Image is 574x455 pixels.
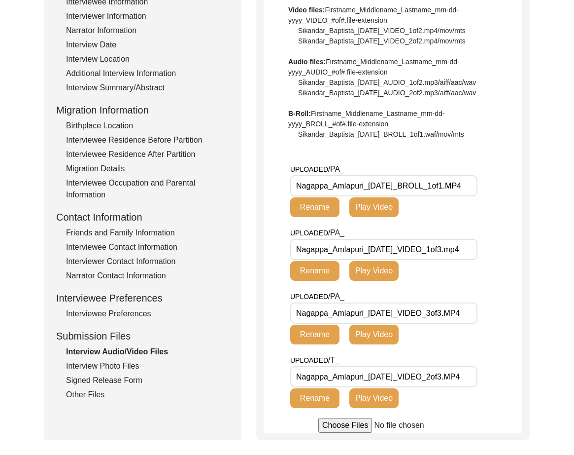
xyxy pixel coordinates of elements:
div: Other Files [66,389,230,401]
span: PA_ [330,228,344,237]
div: Interview Date [66,39,230,51]
b: Video files: [288,6,325,14]
div: Additional Interview Information [66,68,230,79]
div: Interviewee Occupation and Parental Information [66,177,230,201]
div: Friends and Family Information [66,227,230,239]
span: UPLOADED/ [290,356,330,364]
button: Rename [290,325,339,344]
div: Interview Audio/Video Files [66,346,230,358]
div: Migration Details [66,163,230,175]
div: Signed Release Form [66,375,230,386]
div: Interview Photo Files [66,360,230,372]
div: Migration Information [56,103,230,117]
span: PA_ [330,292,344,301]
div: Interviewee Residence Before Partition [66,134,230,146]
button: Rename [290,261,339,281]
span: UPLOADED/ [290,293,330,301]
div: Interviewee Contact Information [66,241,230,253]
span: PA_ [330,165,344,173]
div: Interviewee Preferences [66,308,230,320]
span: UPLOADED/ [290,165,330,173]
b: Audio files: [288,58,326,66]
div: Interviewer Information [66,10,230,22]
div: Interview Summary/Abstract [66,82,230,94]
button: Play Video [349,325,399,344]
div: Interviewee Residence After Partition [66,149,230,160]
div: Narrator Contact Information [66,270,230,282]
div: Birthplace Location [66,120,230,132]
div: Narrator Information [66,25,230,37]
button: Play Video [349,261,399,281]
div: Interview Location [66,53,230,65]
div: Interviewee Preferences [56,291,230,305]
div: Contact Information [56,210,230,225]
button: Rename [290,388,339,408]
b: B-Roll: [288,110,311,117]
button: Play Video [349,388,399,408]
div: Submission Files [56,329,230,343]
button: Play Video [349,197,399,217]
span: UPLOADED/ [290,229,330,237]
div: Interviewer Contact Information [66,256,230,267]
span: T_ [330,356,339,364]
button: Rename [290,197,339,217]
